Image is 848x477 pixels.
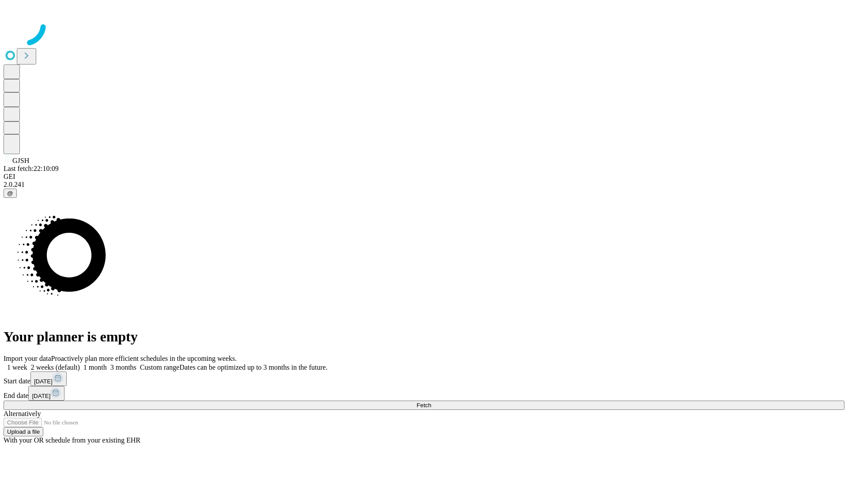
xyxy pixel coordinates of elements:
[140,363,179,371] span: Custom range
[28,386,64,401] button: [DATE]
[4,329,844,345] h1: Your planner is empty
[4,173,844,181] div: GEI
[4,165,59,172] span: Last fetch: 22:10:09
[4,427,43,436] button: Upload a file
[4,436,140,444] span: With your OR schedule from your existing EHR
[30,371,67,386] button: [DATE]
[83,363,107,371] span: 1 month
[32,393,50,399] span: [DATE]
[4,410,41,417] span: Alternatively
[179,363,327,371] span: Dates can be optimized up to 3 months in the future.
[7,363,27,371] span: 1 week
[51,355,237,362] span: Proactively plan more efficient schedules in the upcoming weeks.
[4,189,17,198] button: @
[12,157,29,164] span: GJSH
[110,363,136,371] span: 3 months
[4,386,844,401] div: End date
[7,190,13,197] span: @
[4,181,844,189] div: 2.0.241
[31,363,80,371] span: 2 weeks (default)
[4,355,51,362] span: Import your data
[416,402,431,409] span: Fetch
[34,378,53,385] span: [DATE]
[4,401,844,410] button: Fetch
[4,371,844,386] div: Start date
